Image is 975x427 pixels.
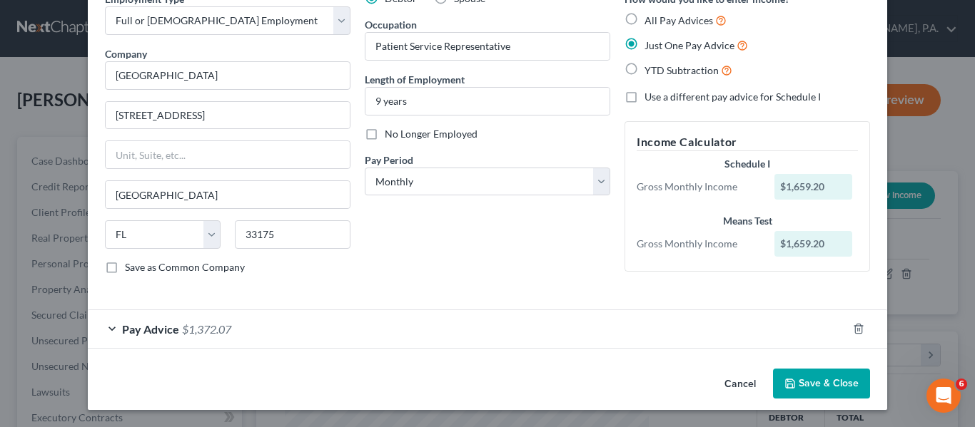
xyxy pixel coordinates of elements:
span: $1,372.07 [182,322,231,336]
div: Schedule I [637,157,858,171]
span: 6 [956,379,967,390]
label: Length of Employment [365,72,465,87]
input: ex: 2 years [365,88,610,115]
button: Cancel [713,370,767,398]
iframe: Intercom live chat [926,379,961,413]
span: Use a different pay advice for Schedule I [645,91,821,103]
span: Company [105,48,147,60]
input: Search company by name... [105,61,350,90]
div: Gross Monthly Income [630,237,767,251]
input: Enter zip... [235,220,350,249]
input: Enter city... [106,181,350,208]
span: YTD Subtraction [645,64,719,76]
button: Save & Close [773,369,870,398]
span: Just One Pay Advice [645,39,734,51]
span: Pay Period [365,154,413,166]
div: Means Test [637,214,858,228]
input: Unit, Suite, etc... [106,141,350,168]
div: Gross Monthly Income [630,180,767,194]
span: Save as Common Company [125,261,245,273]
span: Pay Advice [122,322,179,336]
input: -- [365,33,610,60]
h5: Income Calculator [637,133,858,151]
input: Enter address... [106,102,350,129]
div: $1,659.20 [774,174,853,200]
div: $1,659.20 [774,231,853,257]
span: All Pay Advices [645,14,713,26]
label: Occupation [365,17,417,32]
span: No Longer Employed [385,128,478,140]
